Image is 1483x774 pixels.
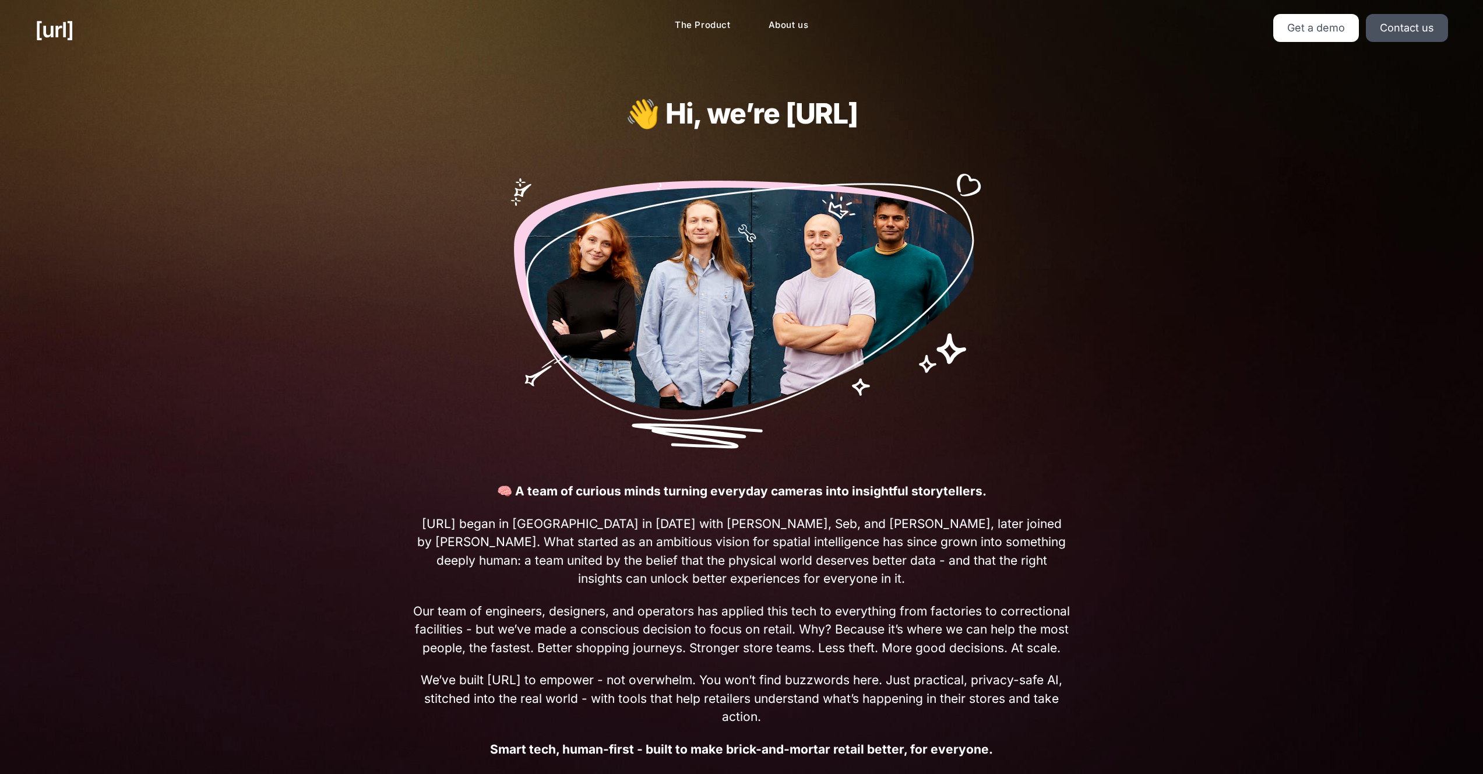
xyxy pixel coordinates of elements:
[478,98,1006,129] h1: 👋 Hi, we’re [URL]
[1273,14,1359,42] a: Get a demo
[35,14,73,45] a: [URL]
[759,14,818,37] a: About us
[665,14,740,37] a: The Product
[1366,14,1448,42] a: Contact us
[413,671,1070,726] span: We’ve built [URL] to empower - not overwhelm. You won’t find buzzwords here. Just practical, priv...
[413,515,1070,588] span: [URL] began in [GEOGRAPHIC_DATA] in [DATE] with [PERSON_NAME], Seb, and [PERSON_NAME], later join...
[497,484,987,498] strong: 🧠 A team of curious minds turning everyday cameras into insightful storytellers.
[490,742,993,757] strong: Smart tech, human-first - built to make brick-and-mortar retail better, for everyone.
[413,602,1070,657] span: Our team of engineers, designers, and operators has applied this tech to everything from factorie...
